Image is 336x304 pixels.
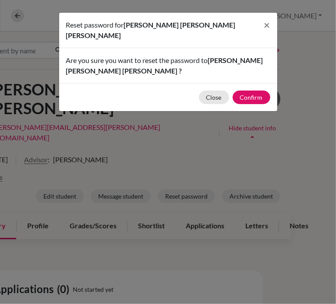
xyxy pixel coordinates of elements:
button: Confirm [233,91,270,104]
p: Are you sure you want to reset the password to [66,55,270,76]
span: × [264,18,270,31]
button: Close [199,91,229,104]
button: Close [257,13,277,37]
span: [PERSON_NAME] [PERSON_NAME] [PERSON_NAME] [66,21,236,39]
span: Reset password for [66,21,124,29]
